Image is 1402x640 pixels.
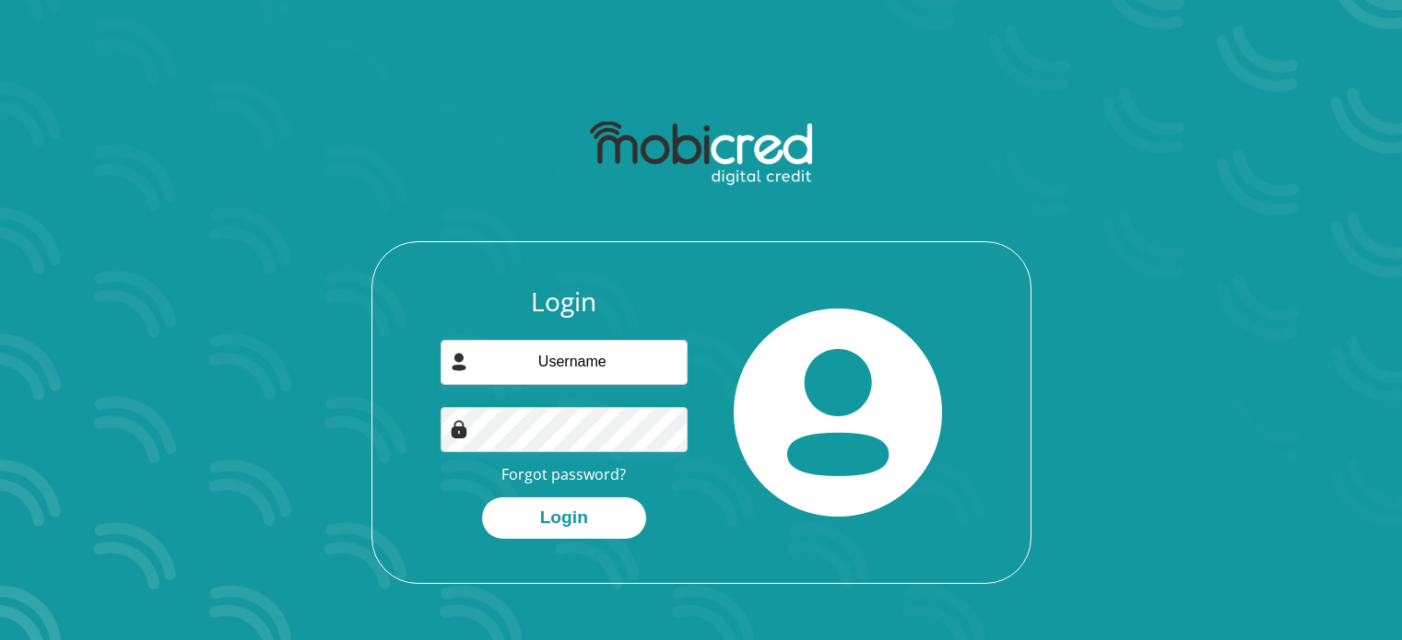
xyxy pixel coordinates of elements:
[450,353,468,371] img: user-icon image
[590,122,812,186] img: mobicred logo
[441,286,688,318] h3: Login
[501,464,626,484] a: Forgot password?
[450,420,468,438] img: Image
[441,340,688,385] input: Username
[482,497,646,539] button: Login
